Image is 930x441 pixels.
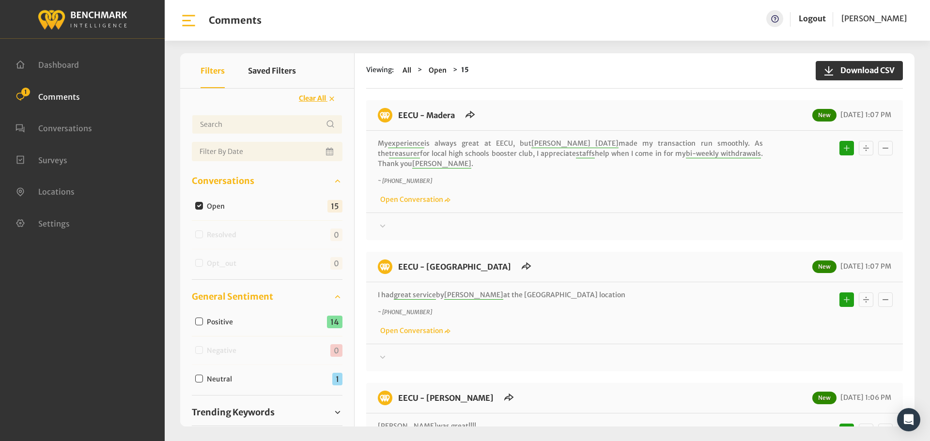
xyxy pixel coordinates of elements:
button: Open [426,65,449,76]
span: [PERSON_NAME] [378,422,437,431]
input: Positive [195,318,203,325]
a: Conversations [15,122,92,132]
a: Logout [799,10,826,27]
i: ~ [PHONE_NUMBER] [378,308,432,316]
span: [DATE] 1:07 PM [838,262,891,271]
a: Surveys [15,154,67,164]
img: bar [180,12,197,29]
label: Negative [203,346,244,356]
span: 1 [332,373,342,385]
span: [DATE] 1:07 PM [838,110,891,119]
span: great service [394,290,436,300]
button: Saved Filters [248,53,296,88]
div: Basic example [837,290,895,309]
i: ~ [PHONE_NUMBER] [378,177,432,184]
a: EECU - [PERSON_NAME] [398,393,494,403]
a: Comments 1 [15,91,80,101]
input: Date range input field [192,142,342,161]
label: Opt_out [203,259,244,269]
p: My is always great at EECU, but made my transaction run smoothly. As the for local high schools b... [378,138,763,169]
span: Locations [38,187,75,197]
label: Positive [203,317,241,327]
span: 0 [330,257,342,270]
h6: EECU - Demaree Branch [392,391,499,405]
span: [PERSON_NAME] [412,159,471,168]
div: Basic example [837,421,895,441]
span: Surveys [38,155,67,165]
span: [PERSON_NAME] [841,14,907,23]
span: [PERSON_NAME] [DATE] [531,139,619,148]
input: Neutral [195,375,203,382]
span: 0 [330,228,342,241]
span: Settings [38,218,70,228]
h6: EECU - Madera [392,108,461,122]
label: Open [203,201,232,212]
div: Basic example [837,138,895,158]
span: staffs [576,149,595,158]
span: [PERSON_NAME] [444,290,503,300]
span: Trending Keywords [192,406,275,419]
span: Conversations [38,123,92,133]
a: General Sentiment [192,289,342,304]
a: Open Conversation [378,326,450,335]
button: Download CSV [816,61,903,80]
button: All [400,65,414,76]
input: Username [192,115,342,134]
img: benchmark [378,391,392,405]
span: General Sentiment [192,290,273,303]
a: Dashboard [15,59,79,69]
a: EECU - Madera [398,110,455,120]
a: Trending Keywords [192,405,342,420]
img: benchmark [378,259,392,274]
span: Conversations [192,174,254,187]
button: Open Calendar [324,142,337,161]
img: benchmark [378,108,392,122]
span: 0 [330,344,342,357]
a: Open Conversation [378,195,450,204]
label: Neutral [203,374,240,384]
h1: Comments [209,15,262,26]
span: experience [388,139,424,148]
a: Locations [15,186,75,196]
p: I had by at the [GEOGRAPHIC_DATA] location [378,290,763,300]
input: Open [195,202,203,210]
img: benchmark [37,7,127,31]
span: 15 [327,200,342,213]
a: EECU - [GEOGRAPHIC_DATA] [398,262,511,272]
span: New [812,260,837,273]
div: Open Intercom Messenger [897,408,920,431]
button: Filters [201,53,225,88]
span: Viewing: [366,65,394,76]
span: 1 [21,88,30,96]
a: Settings [15,218,70,228]
button: Clear All [293,90,342,107]
span: New [812,109,837,122]
span: [DATE] 1:06 PM [838,393,891,402]
label: Resolved [203,230,244,240]
a: Logout [799,14,826,23]
span: Dashboard [38,60,79,70]
span: bi-weekly withdrawals [686,149,761,158]
span: treasurer [389,149,420,158]
a: Conversations [192,174,342,188]
a: [PERSON_NAME] [841,10,907,27]
strong: 15 [461,65,469,74]
span: 14 [327,316,342,328]
span: Clear All [299,94,326,103]
h6: EECU - Milburn [392,259,517,274]
span: Comments [38,91,80,101]
p: was great!!!! [378,421,763,431]
span: New [812,392,837,404]
span: Download CSV [835,64,895,76]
